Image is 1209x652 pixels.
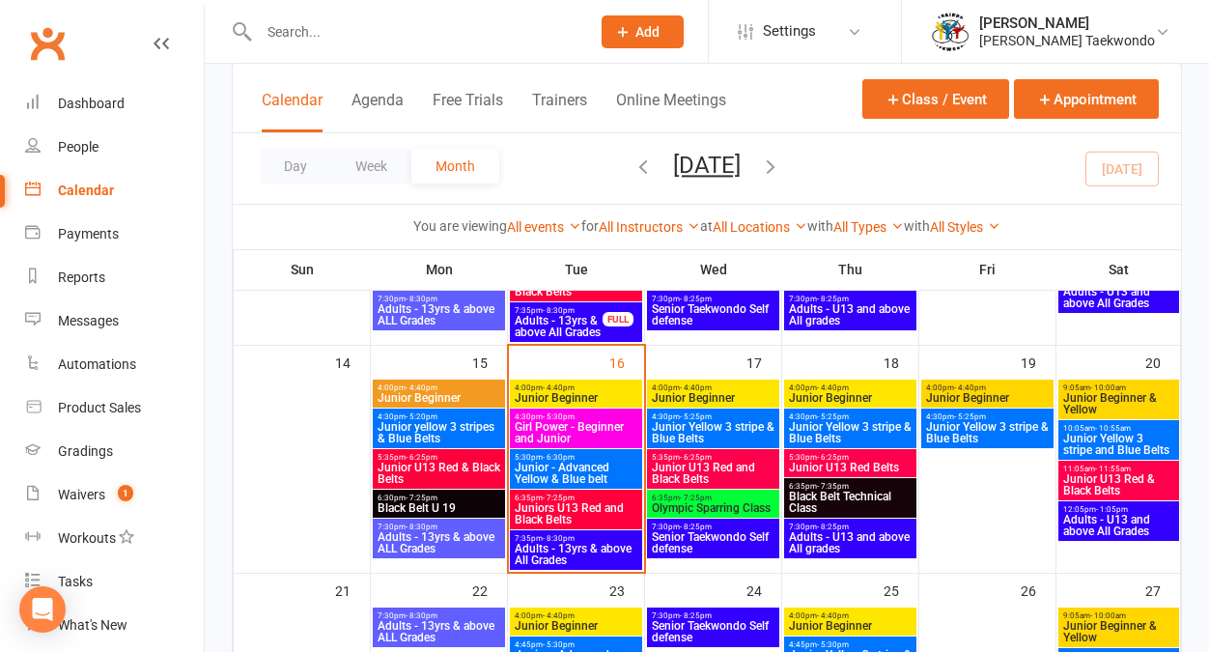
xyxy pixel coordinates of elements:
[377,620,501,643] span: Adults - 13yrs & above ALL Grades
[234,249,371,290] th: Sun
[377,453,501,462] span: 5:35pm
[609,574,644,606] div: 23
[1021,346,1055,378] div: 19
[371,249,508,290] th: Mon
[543,383,575,392] span: - 4:40pm
[616,91,726,132] button: Online Meetings
[1090,611,1126,620] span: - 10:00am
[433,91,503,132] button: Free Trials
[377,295,501,303] span: 7:30pm
[406,383,437,392] span: - 4:40pm
[930,219,1000,235] a: All Styles
[543,306,575,315] span: - 8:30pm
[377,412,501,421] span: 4:30pm
[262,91,323,132] button: Calendar
[377,523,501,531] span: 7:30pm
[954,412,986,421] span: - 5:25pm
[58,313,119,328] div: Messages
[602,15,684,48] button: Add
[651,494,775,502] span: 6:35pm
[680,523,712,531] span: - 8:25pm
[377,611,501,620] span: 7:30pm
[25,82,204,126] a: Dashboard
[603,312,633,326] div: FULL
[543,611,575,620] span: - 4:40pm
[25,256,204,299] a: Reports
[377,531,501,554] span: Adults - 13yrs & above ALL Grades
[788,392,913,404] span: Junior Beginner
[954,383,986,392] span: - 4:40pm
[1062,473,1175,496] span: Junior U13 Red & Black Belts
[931,13,970,51] img: thumb_image1638236014.png
[581,218,599,234] strong: for
[406,611,437,620] span: - 8:30pm
[925,392,1050,404] span: Junior Beginner
[377,383,501,392] span: 4:00pm
[651,620,775,643] span: Senior Taekwondo Self defense
[782,249,919,290] th: Thu
[58,400,141,415] div: Product Sales
[609,346,644,378] div: 16
[788,620,913,632] span: Junior Beginner
[411,149,499,184] button: Month
[788,482,913,491] span: 6:35pm
[472,346,507,378] div: 15
[680,494,712,502] span: - 7:25pm
[1021,574,1055,606] div: 26
[58,183,114,198] div: Calendar
[406,453,437,462] span: - 6:25pm
[1062,424,1175,433] span: 10:05am
[543,534,575,543] span: - 8:30pm
[979,32,1155,49] div: [PERSON_NAME] Taekwondo
[58,617,127,633] div: What's New
[651,383,775,392] span: 4:00pm
[377,502,501,514] span: Black Belt U 19
[1095,465,1131,473] span: - 11:55am
[543,412,575,421] span: - 5:30pm
[651,421,775,444] span: Junior Yellow 3 stripe & Blue Belts
[817,295,849,303] span: - 8:25pm
[25,299,204,343] a: Messages
[1090,383,1126,392] span: - 10:00am
[377,392,501,404] span: Junior Beginner
[58,530,116,546] div: Workouts
[406,412,437,421] span: - 5:20pm
[1062,433,1175,456] span: Junior Yellow 3 stripe and Blue Belts
[406,523,437,531] span: - 8:30pm
[514,620,638,632] span: Junior Beginner
[508,249,645,290] th: Tue
[651,523,775,531] span: 7:30pm
[58,443,113,459] div: Gradings
[635,24,660,40] span: Add
[514,640,638,649] span: 4:45pm
[25,560,204,604] a: Tasks
[1095,424,1131,433] span: - 10:55am
[680,412,712,421] span: - 5:25pm
[514,534,638,543] span: 7:35pm
[645,249,782,290] th: Wed
[25,473,204,517] a: Waivers 1
[1062,465,1175,473] span: 11:05am
[807,218,833,234] strong: with
[817,611,849,620] span: - 4:40pm
[413,218,507,234] strong: You are viewing
[651,303,775,326] span: Senior Taekwondo Self defense
[919,249,1056,290] th: Fri
[680,295,712,303] span: - 8:25pm
[58,226,119,241] div: Payments
[1145,574,1180,606] div: 27
[406,295,437,303] span: - 8:30pm
[788,383,913,392] span: 4:00pm
[788,295,913,303] span: 7:30pm
[817,412,849,421] span: - 5:25pm
[1062,383,1175,392] span: 9:05am
[514,494,638,502] span: 6:35pm
[788,412,913,421] span: 4:30pm
[1062,620,1175,643] span: Junior Beginner & Yellow
[817,640,849,649] span: - 5:30pm
[651,412,775,421] span: 4:30pm
[1096,505,1128,514] span: - 1:05pm
[788,523,913,531] span: 7:30pm
[925,421,1050,444] span: Junior Yellow 3 stripe & Blue Belts
[260,149,331,184] button: Day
